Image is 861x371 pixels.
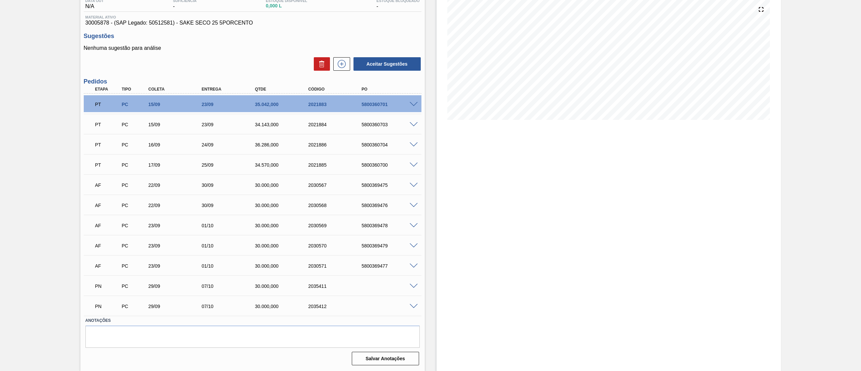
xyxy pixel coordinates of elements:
[360,102,421,107] div: 5800360701
[306,87,367,92] div: Código
[147,223,208,228] div: 23/09/2025
[266,3,307,8] span: 0,000 L
[306,142,367,147] div: 2021886
[95,203,121,208] p: AF
[120,223,149,228] div: Pedido de Compra
[306,304,367,309] div: 2035412
[353,57,421,71] button: Aceitar Sugestões
[147,182,208,188] div: 22/09/2025
[120,142,149,147] div: Pedido de Compra
[93,137,122,152] div: Pedido em Trânsito
[85,20,420,26] span: 30005878 - (SAP Legado: 50512581) - SAKE SECO 25 5PORCENTO
[84,33,421,40] h3: Sugestões
[200,263,261,269] div: 01/10/2025
[360,87,421,92] div: PO
[360,142,421,147] div: 5800360704
[147,283,208,289] div: 29/09/2025
[95,223,121,228] p: AF
[120,102,149,107] div: Pedido de Compra
[306,162,367,168] div: 2021885
[95,122,121,127] p: PT
[120,87,149,92] div: Tipo
[93,97,122,112] div: Pedido em Trânsito
[200,102,261,107] div: 23/09/2025
[200,122,261,127] div: 23/09/2025
[306,263,367,269] div: 2030571
[147,203,208,208] div: 22/09/2025
[200,162,261,168] div: 25/09/2025
[253,223,314,228] div: 30.000,000
[147,304,208,309] div: 29/09/2025
[200,182,261,188] div: 30/09/2025
[200,223,261,228] div: 01/10/2025
[200,283,261,289] div: 07/10/2025
[360,162,421,168] div: 5800360700
[84,78,421,85] h3: Pedidos
[330,57,350,71] div: Nova sugestão
[147,102,208,107] div: 15/09/2025
[253,182,314,188] div: 30.000,000
[253,283,314,289] div: 30.000,000
[306,182,367,188] div: 2030567
[360,243,421,248] div: 5800369479
[120,243,149,248] div: Pedido de Compra
[360,122,421,127] div: 5800360703
[306,102,367,107] div: 2021883
[95,263,121,269] p: AF
[352,352,419,365] button: Salvar Anotações
[253,87,314,92] div: Qtde
[147,87,208,92] div: Coleta
[93,299,122,314] div: Pedido em Negociação
[306,203,367,208] div: 2030568
[120,263,149,269] div: Pedido de Compra
[360,182,421,188] div: 5800369475
[253,263,314,269] div: 30.000,000
[306,223,367,228] div: 2030569
[120,304,149,309] div: Pedido de Compra
[93,158,122,172] div: Pedido em Trânsito
[253,162,314,168] div: 34.570,000
[95,182,121,188] p: AF
[147,142,208,147] div: 16/09/2025
[253,102,314,107] div: 35.042,000
[147,122,208,127] div: 15/09/2025
[253,142,314,147] div: 36.286,000
[147,243,208,248] div: 23/09/2025
[120,283,149,289] div: Pedido de Compra
[147,162,208,168] div: 17/09/2025
[93,198,122,213] div: Aguardando Faturamento
[93,87,122,92] div: Etapa
[306,243,367,248] div: 2030570
[93,178,122,193] div: Aguardando Faturamento
[93,259,122,273] div: Aguardando Faturamento
[120,182,149,188] div: Pedido de Compra
[95,304,121,309] p: PN
[95,142,121,147] p: PT
[93,218,122,233] div: Aguardando Faturamento
[95,283,121,289] p: PN
[95,162,121,168] p: PT
[93,279,122,294] div: Pedido em Negociação
[253,122,314,127] div: 34.143,000
[306,122,367,127] div: 2021884
[360,203,421,208] div: 5800369476
[200,304,261,309] div: 07/10/2025
[306,283,367,289] div: 2035411
[93,117,122,132] div: Pedido em Trânsito
[120,122,149,127] div: Pedido de Compra
[200,243,261,248] div: 01/10/2025
[84,45,421,51] p: Nenhuma sugestão para análise
[120,162,149,168] div: Pedido de Compra
[93,238,122,253] div: Aguardando Faturamento
[85,15,420,19] span: Material ativo
[147,263,208,269] div: 23/09/2025
[360,263,421,269] div: 5800369477
[95,102,121,107] p: PT
[200,87,261,92] div: Entrega
[253,304,314,309] div: 30.000,000
[360,223,421,228] div: 5800369478
[120,203,149,208] div: Pedido de Compra
[95,243,121,248] p: AF
[85,316,420,326] label: Anotações
[253,203,314,208] div: 30.000,000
